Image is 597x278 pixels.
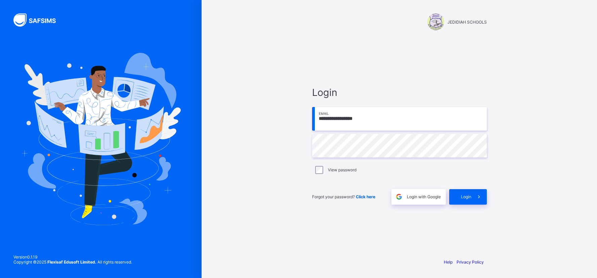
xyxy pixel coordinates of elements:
img: Hero Image [21,53,181,225]
span: Login [312,86,487,98]
a: Help [444,259,453,265]
strong: Flexisaf Edusoft Limited. [47,259,96,265]
span: Login with Google [407,194,441,199]
span: Login [461,194,471,199]
a: Click here [356,194,375,199]
label: View password [328,167,356,172]
span: Version 0.1.19 [13,254,132,259]
img: google.396cfc9801f0270233282035f929180a.svg [395,193,403,201]
span: JEDIDIAH SCHOOLS [447,20,487,25]
a: Privacy Policy [457,259,484,265]
span: Forgot your password? [312,194,375,199]
img: SAFSIMS Logo [13,13,64,27]
span: Copyright © 2025 All rights reserved. [13,259,132,265]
